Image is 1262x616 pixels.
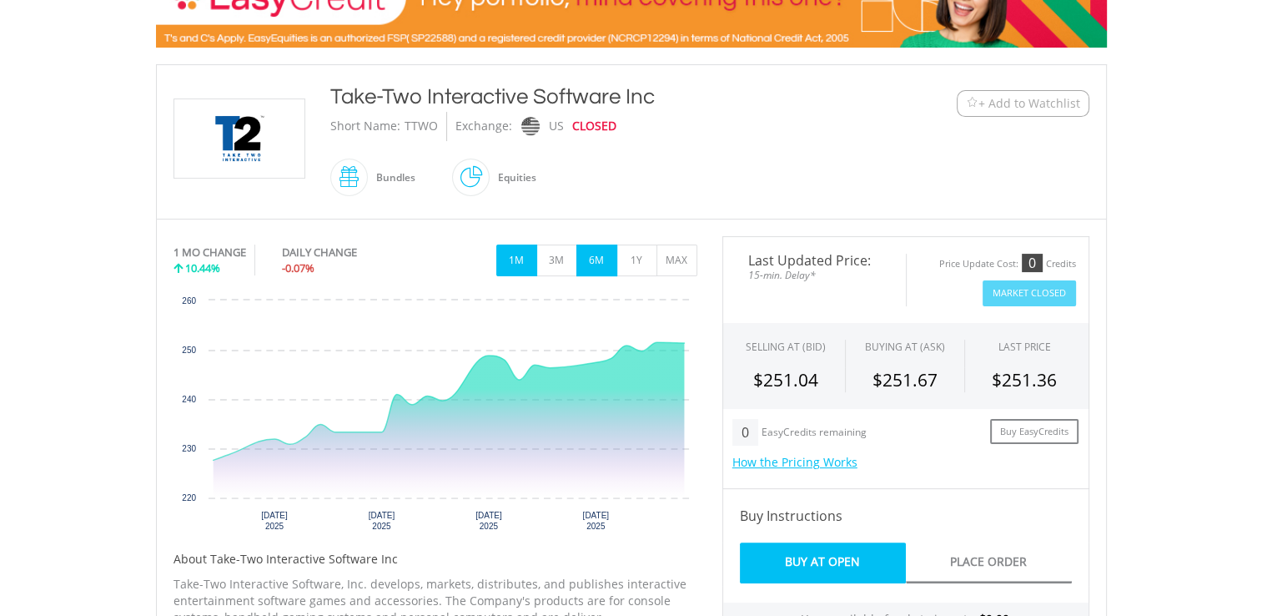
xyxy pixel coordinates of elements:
[992,368,1057,391] span: $251.36
[736,254,893,267] span: Last Updated Price:
[998,340,1051,354] div: LAST PRICE
[1022,254,1043,272] div: 0
[455,112,512,141] div: Exchange:
[182,296,196,305] text: 260
[536,245,577,276] button: 3M
[490,158,536,198] div: Equities
[656,245,697,276] button: MAX
[496,245,537,276] button: 1M
[520,117,539,136] img: nasdaq.png
[983,280,1076,306] button: Market Closed
[173,292,697,543] svg: Interactive chart
[572,112,616,141] div: CLOSED
[261,511,288,531] text: [DATE] 2025
[368,511,395,531] text: [DATE] 2025
[865,340,945,354] span: BUYING AT (ASK)
[182,493,196,502] text: 220
[330,112,400,141] div: Short Name:
[978,95,1080,112] span: + Add to Watchlist
[405,112,438,141] div: TTWO
[736,267,893,283] span: 15-min. Delay*
[282,245,413,260] div: DAILY CHANGE
[177,99,302,178] img: EQU.US.TTWO.png
[906,543,1072,583] a: Place Order
[182,395,196,404] text: 240
[616,245,657,276] button: 1Y
[957,90,1089,117] button: Watchlist + Add to Watchlist
[966,97,978,109] img: Watchlist
[330,82,854,112] div: Take-Two Interactive Software Inc
[872,368,938,391] span: $251.67
[475,511,502,531] text: [DATE] 2025
[753,368,818,391] span: $251.04
[182,444,196,453] text: 230
[740,506,1072,526] h4: Buy Instructions
[746,340,826,354] div: SELLING AT (BID)
[576,245,617,276] button: 6M
[732,454,857,470] a: How the Pricing Works
[182,346,196,355] text: 250
[740,543,906,583] a: Buy At Open
[990,419,1078,445] a: Buy EasyCredits
[185,260,220,275] span: 10.44%
[1046,258,1076,270] div: Credits
[732,419,758,446] div: 0
[549,112,564,141] div: US
[762,427,867,441] div: EasyCredits remaining
[282,260,314,275] span: -0.07%
[173,551,697,568] h5: About Take-Two Interactive Software Inc
[582,511,609,531] text: [DATE] 2025
[173,292,697,543] div: Chart. Highcharts interactive chart.
[939,258,1018,270] div: Price Update Cost:
[368,158,415,198] div: Bundles
[173,245,246,260] div: 1 MO CHANGE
